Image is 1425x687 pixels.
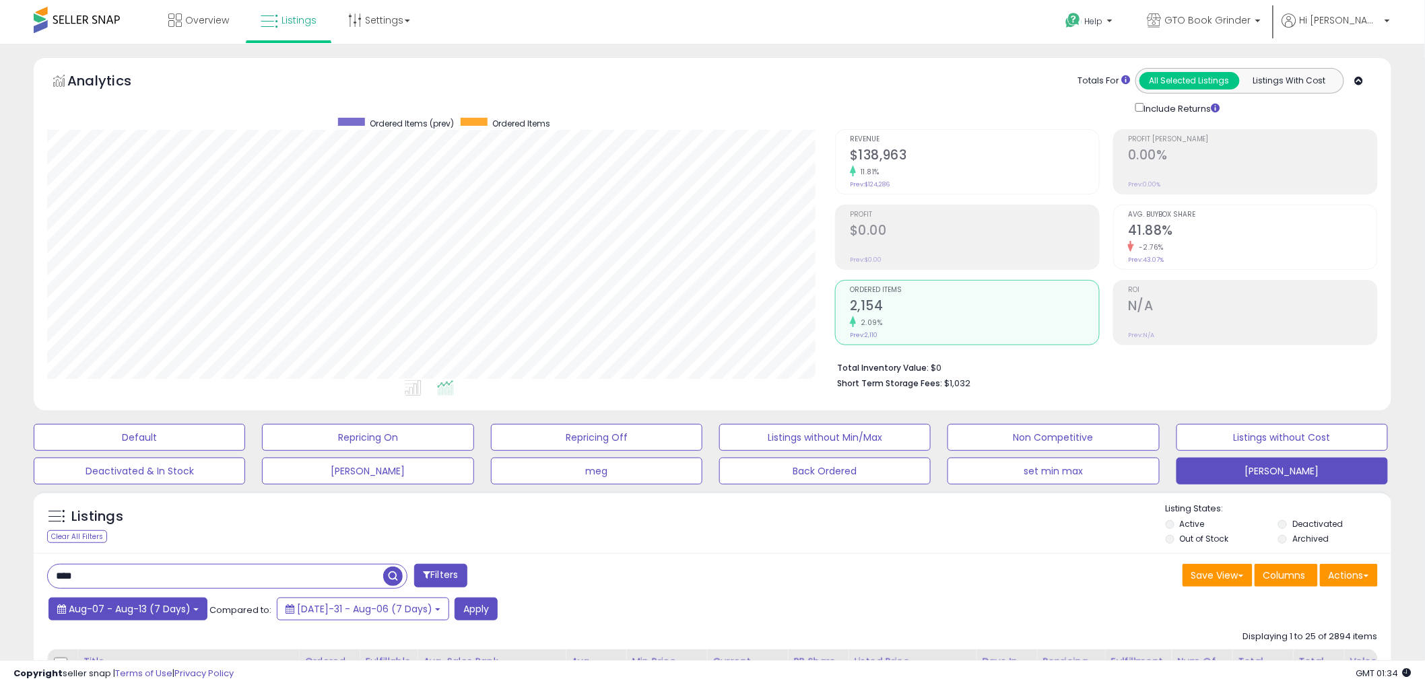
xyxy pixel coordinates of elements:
[1139,72,1240,89] button: All Selected Listings
[83,655,293,669] div: Title
[115,667,172,680] a: Terms of Use
[34,458,245,484] button: Deactivated & In Stock
[1292,518,1343,530] label: Deactivated
[277,598,449,620] button: [DATE]-31 - Aug-06 (7 Days)
[1292,533,1329,544] label: Archived
[1055,2,1126,44] a: Help
[1128,223,1377,241] h2: 41.88%
[13,667,234,680] div: seller snap | |
[365,655,411,683] div: Fulfillable Quantity
[262,424,473,451] button: Repricing On
[1255,564,1318,587] button: Columns
[719,424,931,451] button: Listings without Min/Max
[1042,655,1100,669] div: Repricing
[69,602,191,616] span: Aug-07 - Aug-13 (7 Days)
[1125,100,1236,116] div: Include Returns
[297,602,432,616] span: [DATE]-31 - Aug-06 (7 Days)
[1128,331,1154,339] small: Prev: N/A
[455,598,498,620] button: Apply
[1320,564,1378,587] button: Actions
[13,667,63,680] strong: Copyright
[1177,458,1388,484] button: [PERSON_NAME]
[1238,655,1287,683] div: Total Rev.
[850,287,1099,294] span: Ordered Items
[1166,503,1391,515] p: Listing States:
[1065,12,1082,29] i: Get Help
[370,118,454,129] span: Ordered Items (prev)
[209,604,271,616] span: Compared to:
[1128,136,1377,143] span: Profit [PERSON_NAME]
[67,71,158,94] h5: Analytics
[1128,256,1164,264] small: Prev: 43.07%
[1282,13,1390,44] a: Hi [PERSON_NAME]
[304,655,354,683] div: Ordered Items
[948,458,1159,484] button: set min max
[982,655,1031,683] div: Days In Stock
[850,211,1099,219] span: Profit
[1078,75,1131,87] div: Totals For
[492,118,550,129] span: Ordered Items
[423,655,560,669] div: Avg. Sales Rank
[1128,298,1377,316] h2: N/A
[837,359,1368,375] li: $0
[185,13,229,27] span: Overview
[837,377,942,389] b: Short Term Storage Fees:
[1177,655,1226,683] div: Num of Comp.
[850,331,877,339] small: Prev: 2,110
[948,424,1159,451] button: Non Competitive
[281,13,317,27] span: Listings
[856,318,883,328] small: 2.09%
[719,458,931,484] button: Back Ordered
[1356,667,1412,680] span: 2025-08-15 01:34 GMT
[47,530,107,543] div: Clear All Filters
[850,147,1099,166] h2: $138,963
[850,223,1099,241] h2: $0.00
[1111,655,1166,669] div: Fulfillment
[1180,518,1205,530] label: Active
[34,424,245,451] button: Default
[1300,13,1381,27] span: Hi [PERSON_NAME]
[48,598,207,620] button: Aug-07 - Aug-13 (7 Days)
[1128,287,1377,294] span: ROI
[632,655,701,669] div: Min Price
[854,655,970,669] div: Listed Price
[1243,630,1378,643] div: Displaying 1 to 25 of 2894 items
[1134,242,1164,252] small: -2.76%
[856,167,880,177] small: 11.81%
[850,180,890,188] small: Prev: $124,286
[1180,533,1229,544] label: Out of Stock
[1183,564,1253,587] button: Save View
[1085,15,1103,27] span: Help
[850,136,1099,143] span: Revenue
[1128,211,1377,219] span: Avg. Buybox Share
[1165,13,1251,27] span: GTO Book Grinder
[1263,569,1306,582] span: Columns
[491,458,702,484] button: meg
[1239,72,1339,89] button: Listings With Cost
[712,655,782,683] div: Current Buybox Price
[837,362,929,373] b: Total Inventory Value:
[850,256,882,264] small: Prev: $0.00
[850,298,1099,316] h2: 2,154
[174,667,234,680] a: Privacy Policy
[793,655,842,683] div: BB Share 24h.
[262,458,473,484] button: [PERSON_NAME]
[414,564,467,587] button: Filters
[71,507,123,526] h5: Listings
[1350,655,1399,669] div: Velocity
[944,377,970,390] span: $1,032
[1128,180,1160,188] small: Prev: 0.00%
[491,424,702,451] button: Repricing Off
[1128,147,1377,166] h2: 0.00%
[1177,424,1388,451] button: Listings without Cost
